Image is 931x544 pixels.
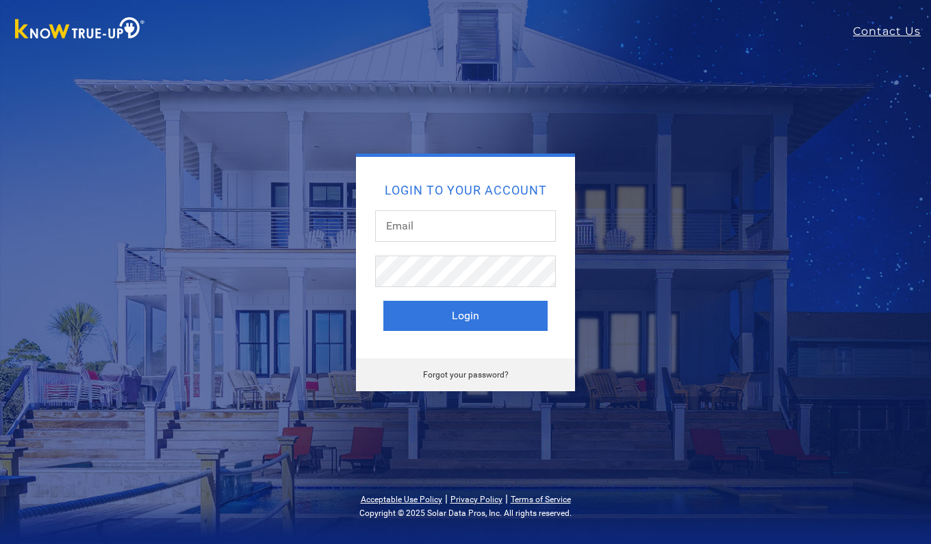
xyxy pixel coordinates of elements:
button: Login [383,301,548,331]
span: | [445,492,448,505]
span: | [505,492,508,505]
a: Privacy Policy [450,495,502,504]
a: Acceptable Use Policy [361,495,442,504]
img: Know True-Up [8,14,152,45]
a: Contact Us [853,23,931,40]
a: Forgot your password? [423,370,509,380]
input: Email [375,210,556,242]
a: Terms of Service [511,495,571,504]
h2: Login to your account [383,184,548,197]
